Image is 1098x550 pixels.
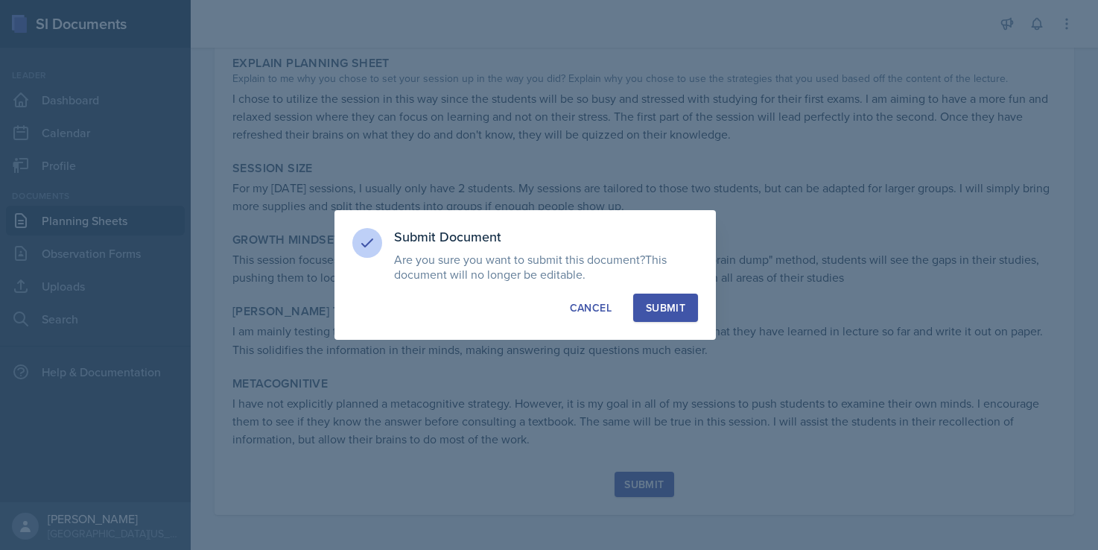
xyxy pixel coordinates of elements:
h3: Submit Document [394,228,698,246]
button: Cancel [557,294,624,322]
div: Cancel [570,300,612,315]
button: Submit [633,294,698,322]
p: Are you sure you want to submit this document? [394,252,698,282]
span: This document will no longer be editable. [394,251,667,282]
div: Submit [646,300,685,315]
